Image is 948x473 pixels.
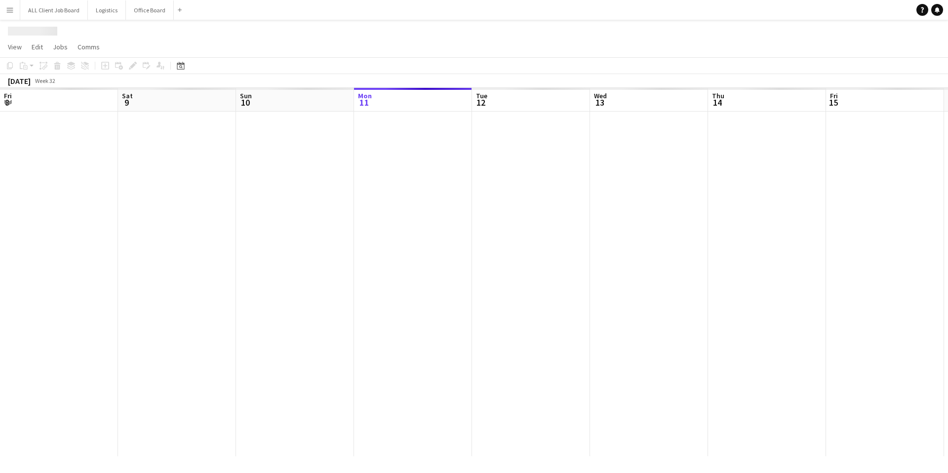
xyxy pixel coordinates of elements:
span: Thu [712,91,724,100]
div: [DATE] [8,76,31,86]
a: Jobs [49,40,72,53]
span: 12 [474,97,487,108]
span: Week 32 [33,77,57,84]
span: 14 [711,97,724,108]
button: Logistics [88,0,126,20]
span: 8 [2,97,12,108]
span: Fri [4,91,12,100]
span: Jobs [53,42,68,51]
a: Edit [28,40,47,53]
a: Comms [74,40,104,53]
span: Edit [32,42,43,51]
span: Fri [830,91,838,100]
span: 9 [120,97,133,108]
span: Comms [78,42,100,51]
button: ALL Client Job Board [20,0,88,20]
a: View [4,40,26,53]
span: Sun [240,91,252,100]
span: Wed [594,91,607,100]
span: 13 [592,97,607,108]
button: Office Board [126,0,174,20]
span: 11 [356,97,372,108]
span: 10 [238,97,252,108]
span: Tue [476,91,487,100]
span: Mon [358,91,372,100]
span: 15 [829,97,838,108]
span: Sat [122,91,133,100]
span: View [8,42,22,51]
